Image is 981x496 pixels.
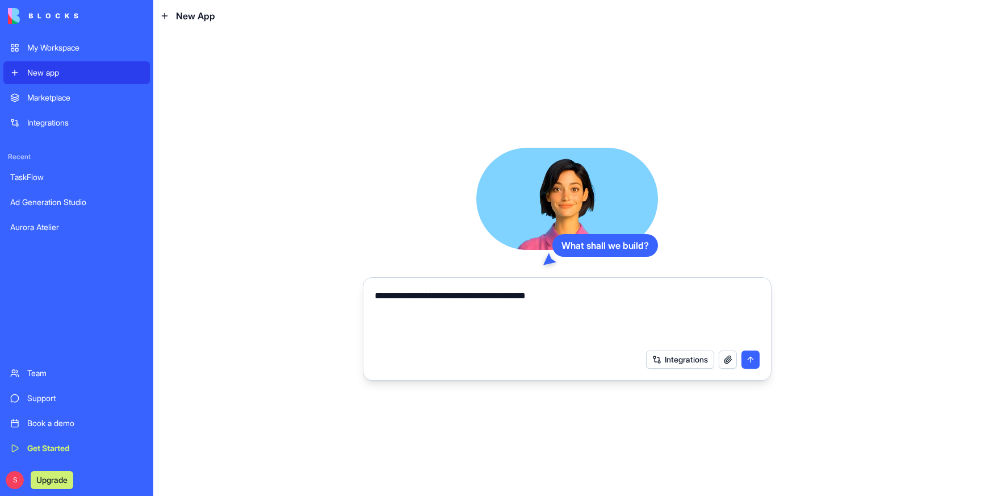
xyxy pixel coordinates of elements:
span: Recent [3,152,150,161]
div: Team [27,368,143,379]
span: S [6,471,24,489]
div: What shall we build? [552,234,658,257]
div: Marketplace [27,92,143,103]
div: Aurora Atelier [10,222,143,233]
a: Team [3,362,150,385]
div: Support [27,393,143,404]
a: Support [3,387,150,410]
div: My Workspace [27,42,143,53]
div: New app [27,67,143,78]
button: Integrations [646,351,714,369]
div: Get Started [27,443,143,454]
a: Get Started [3,437,150,460]
a: TaskFlow [3,166,150,189]
img: logo [8,8,78,24]
a: Book a demo [3,412,150,435]
button: Upgrade [31,471,73,489]
a: Aurora Atelier [3,216,150,239]
a: Upgrade [31,474,73,485]
div: Book a demo [27,418,143,429]
span: New App [176,9,215,23]
a: Marketplace [3,86,150,109]
a: New app [3,61,150,84]
div: TaskFlow [10,172,143,183]
a: My Workspace [3,36,150,59]
a: Ad Generation Studio [3,191,150,214]
div: Ad Generation Studio [10,197,143,208]
div: Integrations [27,117,143,128]
a: Integrations [3,111,150,134]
